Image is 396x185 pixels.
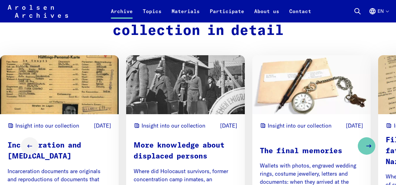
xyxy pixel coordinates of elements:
[106,4,316,19] nav: Primary
[268,122,332,130] span: Insight into our collection
[167,7,205,22] a: Materials
[21,137,39,155] button: Previous slide
[220,122,237,130] time: [DATE]
[94,122,111,130] time: [DATE]
[346,122,363,130] time: [DATE]
[138,7,167,22] a: Topics
[8,140,111,162] p: Incarceration and [MEDICAL_DATA]
[369,7,388,22] button: English, language selection
[134,140,237,162] p: More knowledge about displaced persons
[141,122,205,130] span: Insight into our collection
[358,137,375,155] button: Next slide
[15,122,79,130] span: Insight into our collection
[249,7,284,22] a: About us
[260,146,363,157] p: The final memories
[284,7,316,22] a: Contact
[205,7,249,22] a: Participate
[106,7,138,22] a: Archive
[66,6,331,40] h2: Explore our collection in detail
